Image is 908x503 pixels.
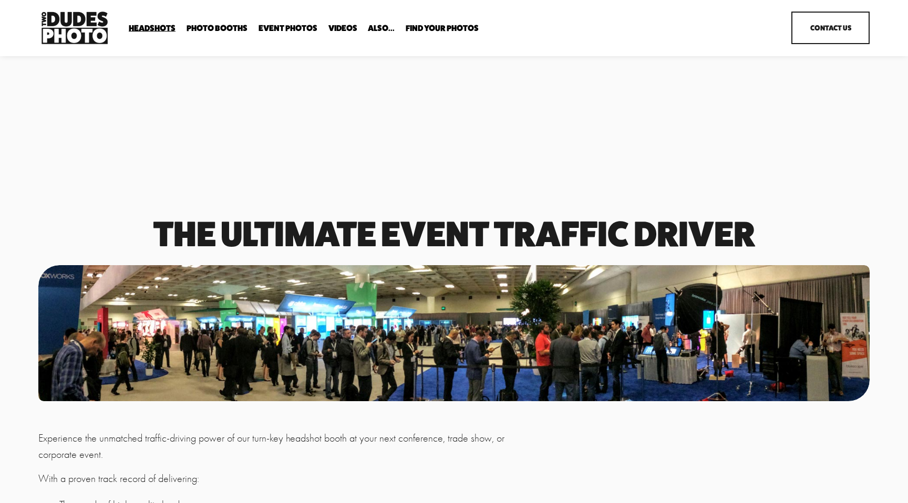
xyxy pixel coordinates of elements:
a: folder dropdown [368,23,395,33]
a: Event Photos [259,23,317,33]
a: folder dropdown [406,23,479,33]
a: Contact Us [791,12,870,44]
p: Experience the unmatched traffic-driving power of our turn-key headshot booth at your next confer... [38,431,521,462]
span: Find Your Photos [406,24,479,33]
span: Also... [368,24,395,33]
span: Headshots [129,24,176,33]
span: Photo Booths [187,24,247,33]
a: folder dropdown [187,23,247,33]
h1: The Ultimate event traffic driver [38,218,870,250]
img: Two Dudes Photo | Headshots, Portraits &amp; Photo Booths [38,9,111,47]
p: With a proven track record of delivering: [38,471,521,487]
a: Videos [328,23,357,33]
a: folder dropdown [129,23,176,33]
